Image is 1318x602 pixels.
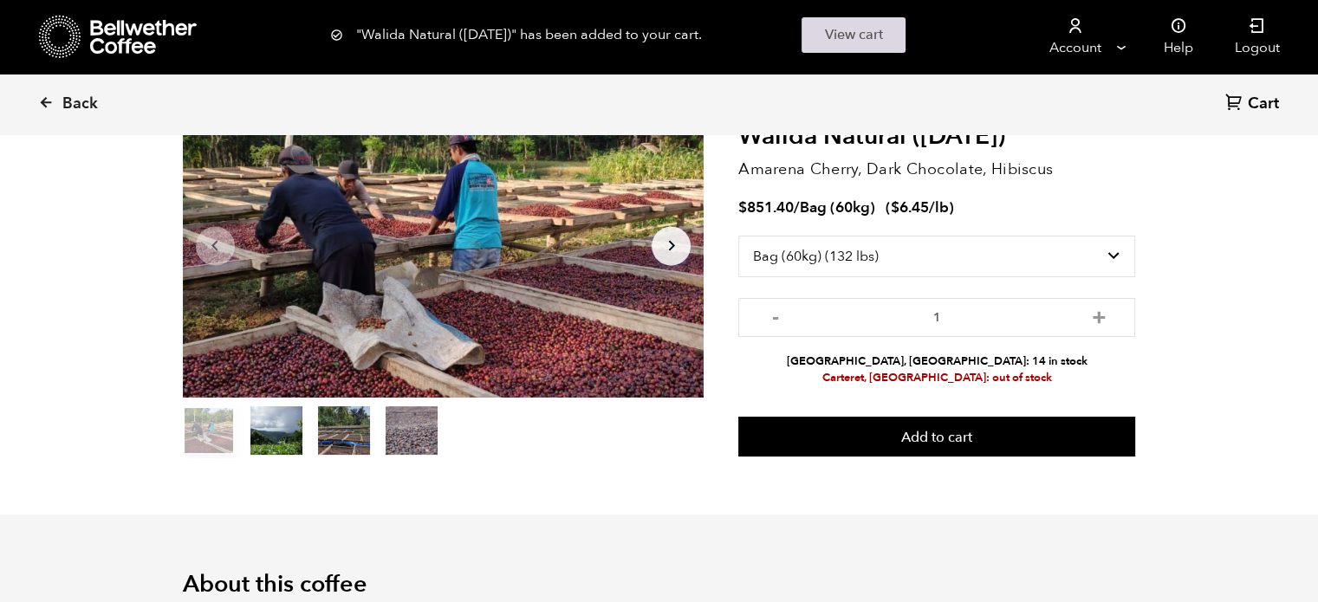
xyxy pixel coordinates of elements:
[891,197,899,217] span: $
[738,158,1135,181] p: Amarena Cherry, Dark Chocolate, Hibiscus
[886,197,954,217] span: ( )
[800,197,875,217] span: Bag (60kg)
[1225,93,1283,116] a: Cart
[738,197,794,217] bdi: 851.40
[802,17,906,53] a: View cart
[738,353,1135,370] li: [GEOGRAPHIC_DATA], [GEOGRAPHIC_DATA]: 14 in stock
[330,17,989,53] div: "Walida Natural ([DATE])" has been added to your cart.
[183,571,1136,599] h2: About this coffee
[1248,94,1279,114] span: Cart
[891,197,929,217] bdi: 6.45
[62,94,98,114] span: Back
[929,197,949,217] span: /lb
[764,307,786,324] button: -
[738,370,1135,386] li: Carteret, [GEOGRAPHIC_DATA]: out of stock
[794,197,800,217] span: /
[1088,307,1109,324] button: +
[738,197,747,217] span: $
[738,122,1135,152] h2: Walida Natural ([DATE])
[738,417,1135,456] button: Add to cart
